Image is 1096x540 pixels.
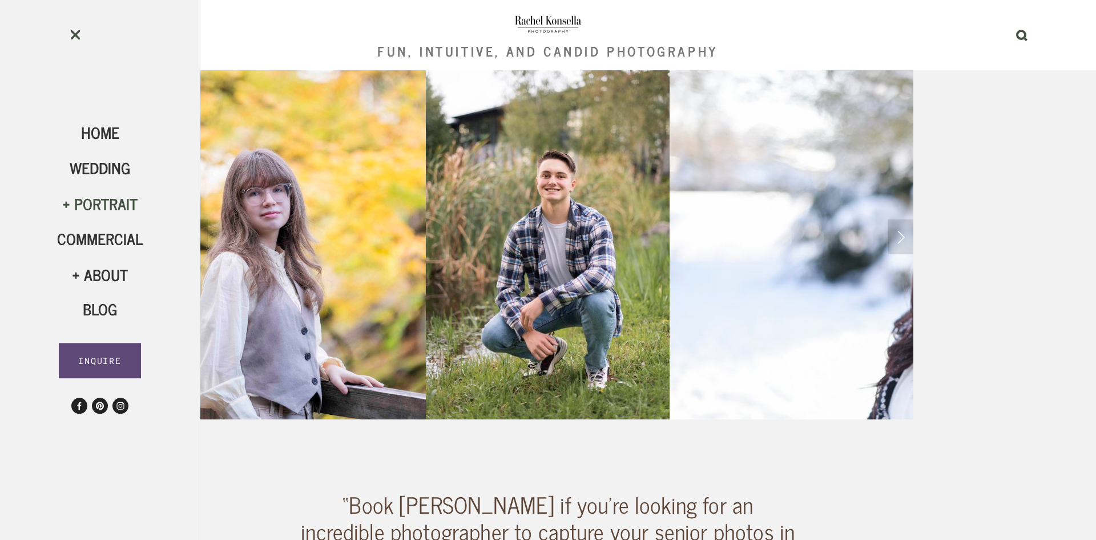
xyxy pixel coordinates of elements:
a: Home [81,119,119,145]
div: Portrait [57,194,143,214]
a: KonsellaPhoto [92,398,108,414]
a: INQUIRE [59,343,142,378]
a: Commercial [57,226,143,251]
a: Wedding [70,155,131,181]
a: Rachel Konsella [71,398,87,414]
div: About [57,265,143,285]
a: Blog [83,297,118,322]
a: Instagram [112,398,128,414]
